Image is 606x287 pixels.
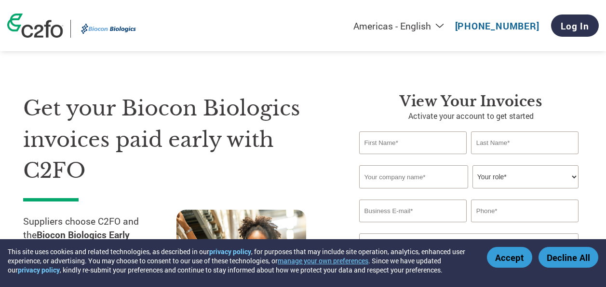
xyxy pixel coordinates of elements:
input: Invalid Email format [359,200,467,222]
button: Accept [487,247,532,268]
div: Inavlid Phone Number [471,223,579,230]
a: privacy policy [18,265,60,274]
div: Invalid last name or last name is too long [471,155,579,161]
input: Phone* [471,200,579,222]
div: This site uses cookies and related technologies, as described in our , for purposes that may incl... [8,247,473,274]
div: Inavlid Email Address [359,223,467,230]
img: Biocon Biologics [78,20,139,38]
img: c2fo logo [7,14,63,38]
select: Title/Role [472,165,579,188]
button: manage your own preferences [278,256,368,265]
input: Your company name* [359,165,468,188]
a: privacy policy [209,247,251,256]
a: [PHONE_NUMBER] [455,20,539,32]
div: Invalid first name or first name is too long [359,155,467,161]
input: First Name* [359,131,467,154]
strong: Biocon Biologics Early Payment Program [23,229,130,255]
h3: View Your Invoices [359,93,583,110]
div: Invalid company name or company name is too long [359,189,579,196]
h1: Get your Biocon Biologics invoices paid early with C2FO [23,93,330,187]
a: Log In [551,14,599,37]
input: Last Name* [471,131,579,154]
button: Decline All [539,247,598,268]
p: Activate your account to get started [359,110,583,122]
